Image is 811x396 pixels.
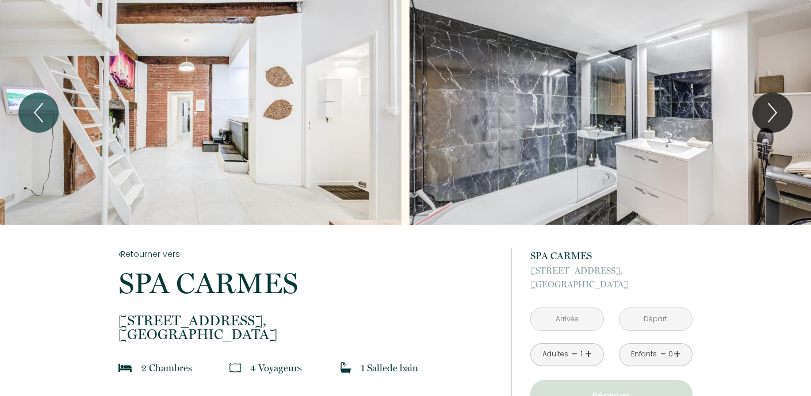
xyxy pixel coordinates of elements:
span: [STREET_ADDRESS], [530,264,693,278]
p: [GEOGRAPHIC_DATA] [530,264,693,291]
a: + [674,345,680,363]
button: Next [752,93,793,133]
div: 0 [668,349,674,360]
img: guests [229,362,241,374]
p: [GEOGRAPHIC_DATA] [118,314,496,341]
input: Arrivée [531,308,603,330]
p: 2 Chambre [141,360,192,376]
p: 1 Salle de bain [361,360,418,376]
a: Retourner vers [118,248,496,260]
a: - [660,345,667,363]
a: - [572,345,578,363]
span: [STREET_ADDRESS], [118,314,496,328]
p: SPA CARMES [530,248,693,264]
div: Enfants [631,349,657,360]
div: 1 [579,349,584,360]
p: SPA CARMES [118,269,496,298]
div: Adultes [542,349,568,360]
p: 4 Voyageur [250,360,302,376]
a: + [585,345,592,363]
span: s [188,362,192,374]
input: Départ [619,308,692,330]
button: Previous [18,93,59,133]
span: s [298,362,302,374]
